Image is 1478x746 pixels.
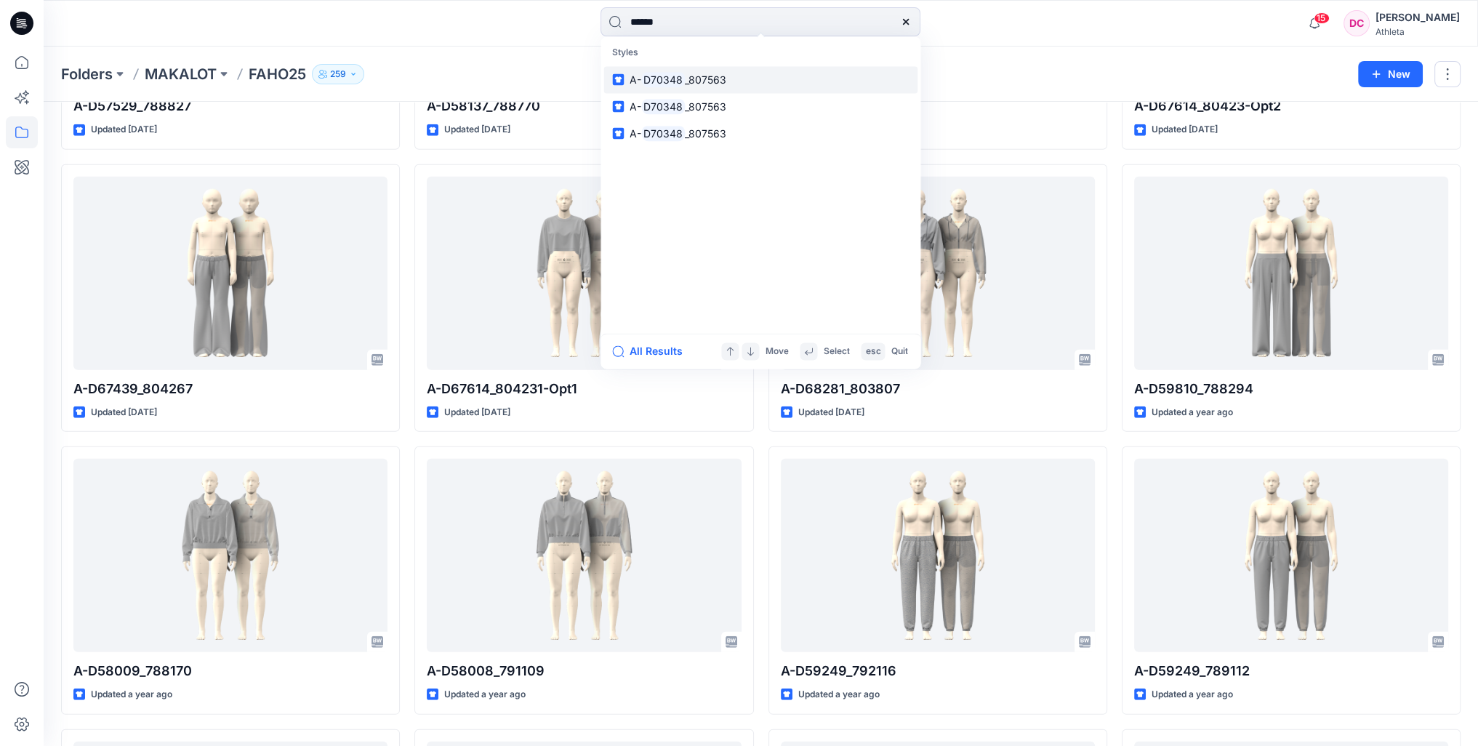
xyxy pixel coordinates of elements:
a: Folders [61,64,113,84]
a: A-D70348_807563 [603,93,917,120]
p: A-D67614_804231-Opt1 [427,379,741,399]
p: esc [865,344,880,359]
a: A-D68281_803807 [781,177,1095,370]
div: DC [1344,10,1370,36]
mark: D70348 [641,98,685,115]
p: Updated [DATE] [91,405,157,420]
p: Updated a year ago [444,687,526,702]
p: A-D57529_788827 [73,96,387,116]
p: A-D59810_788294 [1134,379,1448,399]
button: All Results [612,342,692,360]
a: A-D67614_804231-Opt1 [427,177,741,370]
mark: D70348 [641,125,685,142]
p: 259 [330,66,346,82]
p: Updated [DATE] [798,405,864,420]
p: A-D67614_80423-Opt2 [1134,96,1448,116]
span: _807563 [685,127,726,140]
p: Updated a year ago [1152,687,1233,702]
div: Athleta [1375,26,1460,37]
p: A-D57931_789309 [781,96,1095,116]
a: A-D59810_788294 [1134,177,1448,370]
p: A-D59249_789112 [1134,661,1448,681]
p: Updated [DATE] [444,405,510,420]
a: A-D67439_804267 [73,177,387,370]
mark: D70348 [641,71,685,88]
button: 259 [312,64,364,84]
a: A-D70348_807563 [603,66,917,93]
p: Updated [DATE] [1152,122,1218,137]
p: A-D59249_792116 [781,661,1095,681]
p: Updated [DATE] [444,122,510,137]
span: A- [630,127,641,140]
p: A-D58137_788770 [427,96,741,116]
a: MAKALOT [145,64,217,84]
p: A-D68281_803807 [781,379,1095,399]
p: Updated a year ago [91,687,172,702]
p: Styles [603,39,917,66]
p: A-D58008_791109 [427,661,741,681]
span: A- [630,73,641,86]
a: A-D59249_789112 [1134,459,1448,652]
p: Updated [DATE] [91,122,157,137]
p: Quit [891,344,907,359]
span: 15 [1314,12,1330,24]
button: New [1358,61,1423,87]
a: A-D58008_791109 [427,459,741,652]
span: _807563 [685,100,726,113]
span: _807563 [685,73,726,86]
p: A-D67439_804267 [73,379,387,399]
a: A-D58009_788170 [73,459,387,652]
p: Move [765,344,788,359]
span: A- [630,100,641,113]
p: Updated a year ago [798,687,880,702]
div: [PERSON_NAME] [1375,9,1460,26]
p: Updated a year ago [1152,405,1233,420]
a: A-D59249_792116 [781,459,1095,652]
p: A-D58009_788170 [73,661,387,681]
a: A-D70348_807563 [603,120,917,147]
p: Select [823,344,849,359]
p: FAHO25 [249,64,306,84]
